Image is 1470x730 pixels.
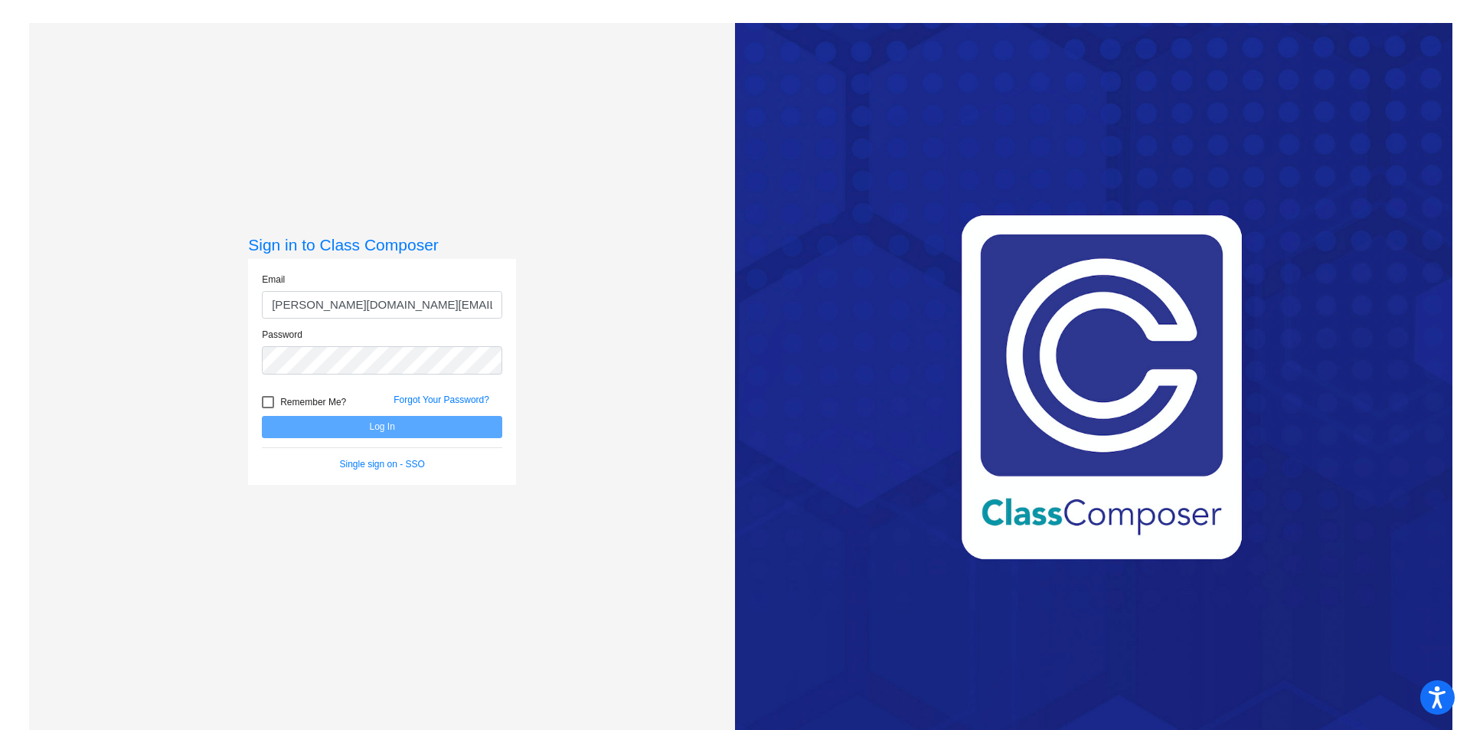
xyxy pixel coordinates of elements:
[340,459,425,470] a: Single sign on - SSO
[394,394,489,405] a: Forgot Your Password?
[280,393,346,411] span: Remember Me?
[262,328,302,342] label: Password
[262,273,285,286] label: Email
[262,416,502,438] button: Log In
[248,235,516,254] h3: Sign in to Class Composer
